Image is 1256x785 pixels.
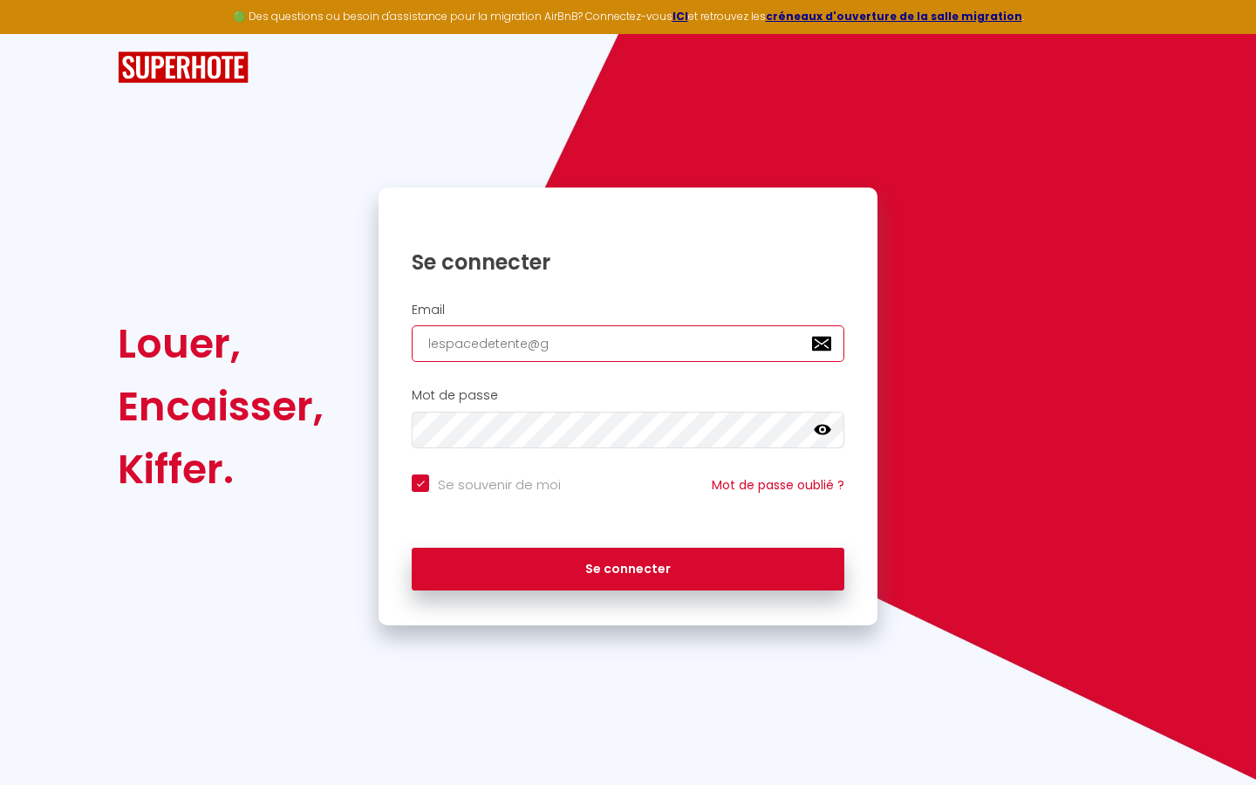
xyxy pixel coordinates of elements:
[412,548,844,591] button: Se connecter
[118,51,249,84] img: SuperHote logo
[118,312,324,375] div: Louer,
[118,375,324,438] div: Encaisser,
[14,7,66,59] button: Ouvrir le widget de chat LiveChat
[672,9,688,24] a: ICI
[412,325,844,362] input: Ton Email
[412,388,844,403] h2: Mot de passe
[766,9,1022,24] a: créneaux d'ouverture de la salle migration
[412,249,844,276] h1: Se connecter
[412,303,844,317] h2: Email
[712,476,844,494] a: Mot de passe oublié ?
[118,438,324,501] div: Kiffer.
